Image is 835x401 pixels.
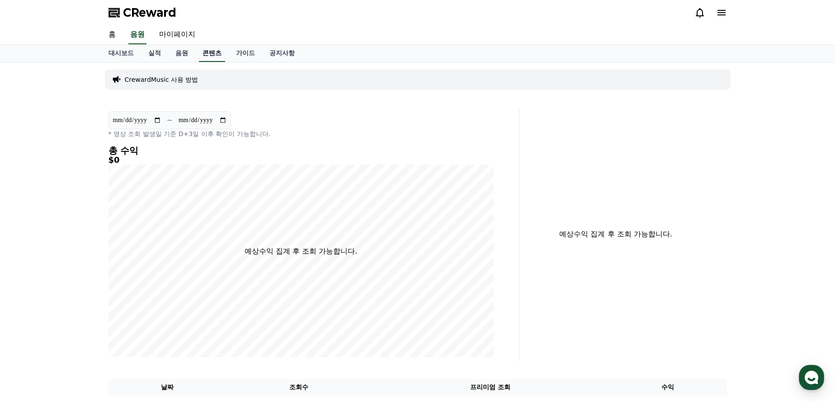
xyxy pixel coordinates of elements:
a: CrewardMusic 사용 방법 [125,75,198,84]
th: 조회수 [226,379,371,396]
th: 날짜 [109,379,226,396]
span: 대화 [83,301,94,308]
span: CReward [123,5,176,20]
a: 홈 [3,287,60,309]
th: 프리미엄 조회 [372,379,609,396]
a: 실적 [141,45,168,62]
span: 홈 [28,300,34,307]
th: 수익 [609,379,727,396]
h5: $0 [109,156,494,165]
a: 설정 [117,287,174,309]
a: 공지사항 [262,45,302,62]
p: 예상수익 집계 후 조회 가능합니다. [245,246,357,257]
a: 음원 [168,45,195,62]
span: 설정 [140,300,151,307]
p: * 영상 조회 발생일 기준 D+3일 이후 확인이 가능합니다. [109,129,494,138]
a: 마이페이지 [152,25,203,44]
h4: 총 수익 [109,146,494,156]
a: 홈 [101,25,123,44]
a: CReward [109,5,176,20]
a: 콘텐츠 [199,45,225,62]
a: 가이드 [229,45,262,62]
p: 예상수익 집계 후 조회 가능합니다. [527,229,705,240]
a: 대시보드 [101,45,141,62]
p: ~ [167,115,173,126]
a: 대화 [60,287,117,309]
a: 음원 [128,25,146,44]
